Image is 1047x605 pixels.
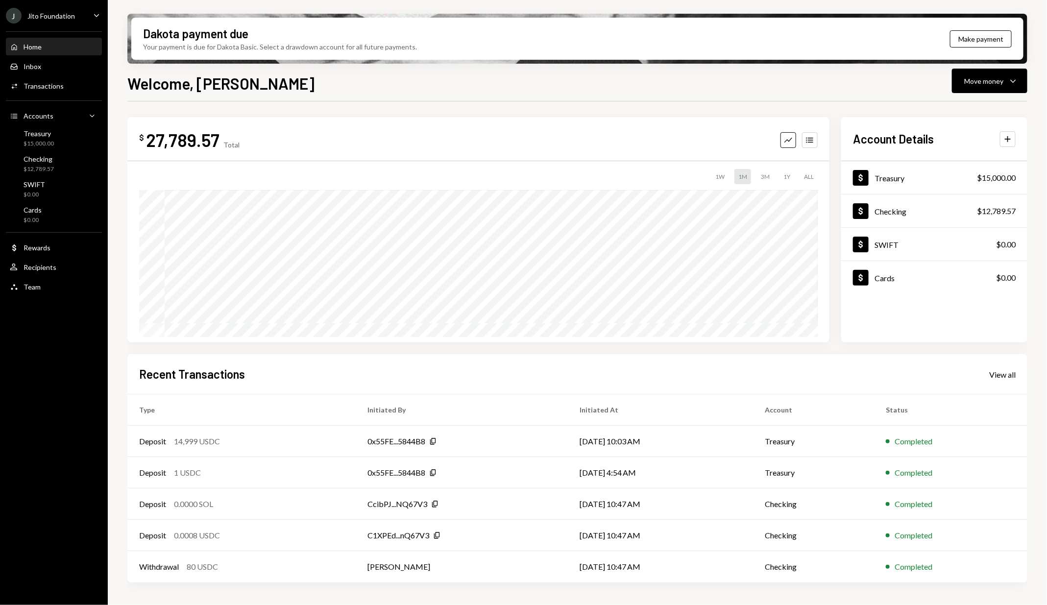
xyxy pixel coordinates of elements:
td: Checking [753,551,874,582]
div: Completed [895,530,932,541]
div: $12,789.57 [977,205,1016,217]
div: Cards [24,206,42,214]
div: Treasury [24,129,54,138]
a: Cards$0.00 [6,203,102,226]
div: C1XPEd...nQ67V3 [367,530,429,541]
a: SWIFT$0.00 [841,228,1027,261]
h2: Account Details [853,131,934,147]
div: Completed [895,561,932,573]
div: Your payment is due for Dakota Basic. Select a drawdown account for all future payments. [143,42,417,52]
div: Deposit [139,530,166,541]
a: Team [6,278,102,295]
div: 0x55FE...5844B8 [367,467,425,479]
button: Make payment [950,30,1012,48]
div: $0.00 [24,216,42,224]
div: Inbox [24,62,41,71]
a: Checking$12,789.57 [841,194,1027,227]
div: Team [24,283,41,291]
a: Treasury$15,000.00 [6,126,102,150]
a: Inbox [6,57,102,75]
div: View all [989,370,1016,380]
th: Initiated At [568,394,753,426]
td: Checking [753,520,874,551]
td: Checking [753,488,874,520]
div: 3M [757,169,774,184]
div: $15,000.00 [977,172,1016,184]
div: 0.0008 USDC [174,530,220,541]
a: View all [989,369,1016,380]
div: J [6,8,22,24]
div: SWIFT [24,180,45,189]
div: 1Y [779,169,794,184]
a: Cards$0.00 [841,261,1027,294]
td: [DATE] 10:47 AM [568,488,753,520]
div: Home [24,43,42,51]
button: Move money [952,69,1027,93]
div: 27,789.57 [146,129,219,151]
div: 1M [734,169,751,184]
div: $12,789.57 [24,165,54,173]
div: CcibPJ...NQ67V3 [367,498,427,510]
div: Cards [875,273,895,283]
div: Move money [964,76,1003,86]
div: 1W [711,169,729,184]
a: Rewards [6,239,102,256]
th: Initiated By [356,394,568,426]
div: $15,000.00 [24,140,54,148]
div: 14,999 USDC [174,436,220,447]
th: Status [874,394,1027,426]
td: [DATE] 10:47 AM [568,551,753,582]
div: 0.0000 SOL [174,498,213,510]
td: Treasury [753,426,874,457]
a: Accounts [6,107,102,124]
div: Recipients [24,263,56,271]
div: Completed [895,498,932,510]
div: ALL [800,169,818,184]
div: Deposit [139,498,166,510]
div: Deposit [139,467,166,479]
td: [DATE] 10:47 AM [568,520,753,551]
a: SWIFT$0.00 [6,177,102,201]
div: Treasury [875,173,904,183]
div: $0.00 [996,272,1016,284]
a: Checking$12,789.57 [6,152,102,175]
div: 0x55FE...5844B8 [367,436,425,447]
div: $ [139,133,144,143]
h1: Welcome, [PERSON_NAME] [127,73,315,93]
div: Rewards [24,243,50,252]
td: [PERSON_NAME] [356,551,568,582]
div: 1 USDC [174,467,201,479]
th: Type [127,394,356,426]
td: [DATE] 10:03 AM [568,426,753,457]
div: Checking [875,207,906,216]
div: Deposit [139,436,166,447]
h2: Recent Transactions [139,366,245,382]
a: Recipients [6,258,102,276]
div: 80 USDC [187,561,218,573]
div: $0.00 [996,239,1016,250]
td: [DATE] 4:54 AM [568,457,753,488]
th: Account [753,394,874,426]
div: Accounts [24,112,53,120]
a: Home [6,38,102,55]
div: Dakota payment due [143,25,248,42]
div: Total [223,141,240,149]
div: Withdrawal [139,561,179,573]
td: Treasury [753,457,874,488]
div: SWIFT [875,240,899,249]
div: Completed [895,436,932,447]
div: Checking [24,155,54,163]
div: $0.00 [24,191,45,199]
div: Transactions [24,82,64,90]
div: Completed [895,467,932,479]
a: Treasury$15,000.00 [841,161,1027,194]
a: Transactions [6,77,102,95]
div: Jito Foundation [27,12,75,20]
